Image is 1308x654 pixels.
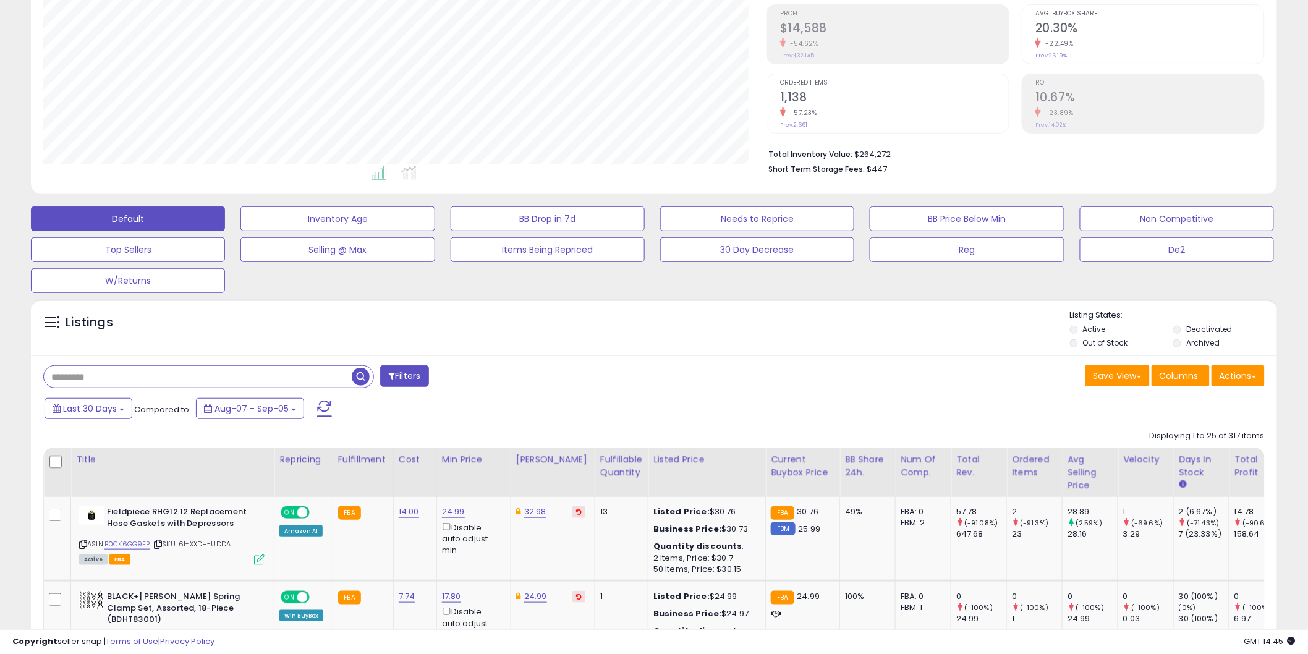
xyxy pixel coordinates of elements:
[1150,430,1265,442] div: Displaying 1 to 25 of 317 items
[160,635,214,647] a: Privacy Policy
[1179,453,1224,479] div: Days In Stock
[1012,529,1062,540] div: 23
[1020,603,1048,613] small: (-100%)
[76,453,269,466] div: Title
[1179,591,1229,602] div: 30 (100%)
[786,108,817,117] small: -57.23%
[956,506,1006,517] div: 57.78
[771,453,834,479] div: Current Buybox Price
[279,610,323,621] div: Win BuyBox
[870,237,1064,262] button: Reg
[600,591,639,602] div: 1
[1041,108,1074,117] small: -23.89%
[1085,365,1150,386] button: Save View
[797,506,819,517] span: 30.76
[12,635,57,647] strong: Copyright
[1041,39,1074,48] small: -22.49%
[1083,324,1106,334] label: Active
[1012,506,1062,517] div: 2
[1179,506,1229,517] div: 2 (6.67%)
[780,121,807,129] small: Prev: 2,661
[442,590,461,603] a: 17.80
[956,529,1006,540] div: 647.68
[901,517,941,529] div: FBM: 2
[516,453,590,466] div: [PERSON_NAME]
[279,525,323,537] div: Amazon AI
[1131,603,1160,613] small: (-100%)
[240,237,435,262] button: Selling @ Max
[653,506,756,517] div: $30.76
[660,237,854,262] button: 30 Day Decrease
[771,506,794,520] small: FBA
[1012,591,1062,602] div: 0
[653,541,756,552] div: :
[442,453,506,466] div: Min Price
[768,146,1255,161] li: $264,272
[1080,237,1274,262] button: De2
[653,506,710,517] b: Listed Price:
[1012,453,1057,479] div: Ordered Items
[442,605,501,640] div: Disable auto adjust min
[845,506,886,517] div: 49%
[338,591,361,605] small: FBA
[79,506,265,564] div: ASIN:
[1123,529,1173,540] div: 3.29
[282,507,297,518] span: ON
[107,506,257,532] b: Fieldpiece RHG12 12 Replacement Hose Gaskets with Depressors
[1234,453,1280,479] div: Total Profit
[1123,591,1173,602] div: 0
[109,554,130,565] span: FBA
[653,591,756,602] div: $24.99
[780,11,1009,17] span: Profit
[1242,603,1271,613] small: (-100%)
[600,453,643,479] div: Fulfillable Quantity
[1070,310,1277,321] p: Listing States:
[1035,121,1066,129] small: Prev: 14.02%
[1234,506,1285,517] div: 14.78
[282,592,297,603] span: ON
[1068,529,1118,540] div: 28.16
[786,39,818,48] small: -54.62%
[79,591,104,609] img: 41ebuGUWB-L._SL40_.jpg
[106,635,158,647] a: Terms of Use
[768,149,852,159] b: Total Inventory Value:
[1035,52,1067,59] small: Prev: 26.19%
[1234,529,1285,540] div: 158.64
[1212,365,1265,386] button: Actions
[653,524,756,535] div: $30.73
[380,365,428,387] button: Filters
[31,237,225,262] button: Top Sellers
[901,506,941,517] div: FBA: 0
[653,523,721,535] b: Business Price:
[1035,90,1264,107] h2: 10.67%
[956,591,1006,602] div: 0
[240,206,435,231] button: Inventory Age
[964,603,993,613] small: (-100%)
[901,453,946,479] div: Num of Comp.
[1234,591,1285,602] div: 0
[1152,365,1210,386] button: Columns
[1076,603,1104,613] small: (-100%)
[660,206,854,231] button: Needs to Reprice
[399,506,419,518] a: 14.00
[1179,603,1196,613] small: (0%)
[31,268,225,293] button: W/Returns
[524,590,547,603] a: 24.99
[1012,613,1062,624] div: 1
[134,404,191,415] span: Compared to:
[1035,80,1264,87] span: ROI
[653,608,721,619] b: Business Price:
[399,590,415,603] a: 7.74
[442,506,465,518] a: 24.99
[279,453,328,466] div: Repricing
[399,453,431,466] div: Cost
[1083,338,1128,348] label: Out of Stock
[1068,506,1118,517] div: 28.89
[1068,591,1118,602] div: 0
[524,506,546,518] a: 32.98
[653,553,756,564] div: 2 Items, Price: $30.7
[1187,518,1219,528] small: (-71.43%)
[45,398,132,419] button: Last 30 Days
[1242,518,1278,528] small: (-90.68%)
[79,506,104,525] img: 21O-R7RS7qL._SL40_.jpg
